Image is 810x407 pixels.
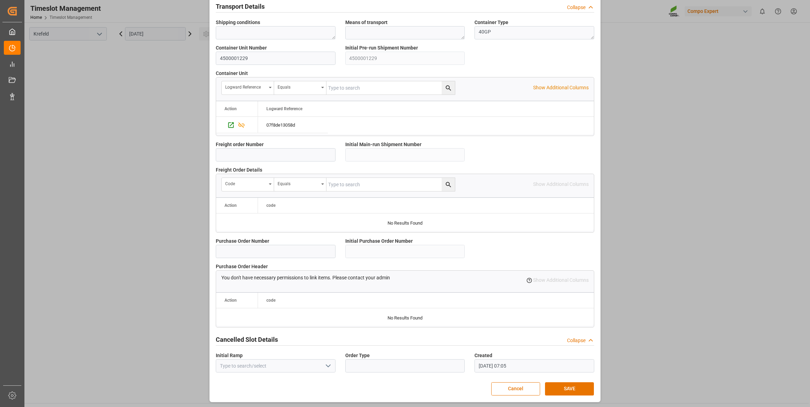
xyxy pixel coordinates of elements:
[224,203,237,208] div: Action
[216,166,262,174] span: Freight Order Details
[258,117,328,133] div: 07f8de13058d
[216,141,264,148] span: Freight order Number
[216,335,278,344] h2: Cancelled Slot Details
[216,2,265,11] h2: Transport Details
[274,81,326,95] button: open menu
[345,19,388,26] span: Means of transport
[216,263,268,270] span: Purchase Order Header
[491,382,540,395] button: Cancel
[326,178,455,191] input: Type to search
[545,382,594,395] button: SAVE
[216,238,269,245] span: Purchase Order Number
[216,70,248,77] span: Container Unit
[224,298,237,303] div: Action
[258,117,328,133] div: Press SPACE to select this row.
[216,44,267,52] span: Container Unit Number
[221,274,390,281] p: You don't have necessary permissions to link items. Please contact your admin
[278,179,319,187] div: Equals
[474,359,594,372] input: DD.MM.YYYY HH:MM
[222,178,274,191] button: open menu
[345,141,421,148] span: Initial Main-run Shipment Number
[216,19,260,26] span: Shipping conditions
[442,178,455,191] button: search button
[474,352,492,359] span: Created
[225,82,266,90] div: Logward Reference
[567,337,586,344] div: Collapse
[224,106,237,111] div: Action
[222,81,274,95] button: open menu
[474,19,508,26] span: Container Type
[345,238,413,245] span: Initial Purchase Order Number
[278,82,319,90] div: Equals
[225,179,266,187] div: code
[322,361,333,371] button: open menu
[216,352,243,359] span: Initial Ramp
[266,298,275,303] span: code
[442,81,455,95] button: search button
[326,81,455,95] input: Type to search
[216,117,258,133] div: Press SPACE to select this row.
[216,359,336,372] input: Type to search/select
[474,26,594,39] textarea: 40GP
[533,84,589,91] p: Show Additional Columns
[266,203,275,208] span: code
[345,44,418,52] span: Initial Pre-run Shipment Number
[274,178,326,191] button: open menu
[567,4,586,11] div: Collapse
[345,352,370,359] span: Order Type
[266,106,302,111] span: Logward Reference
